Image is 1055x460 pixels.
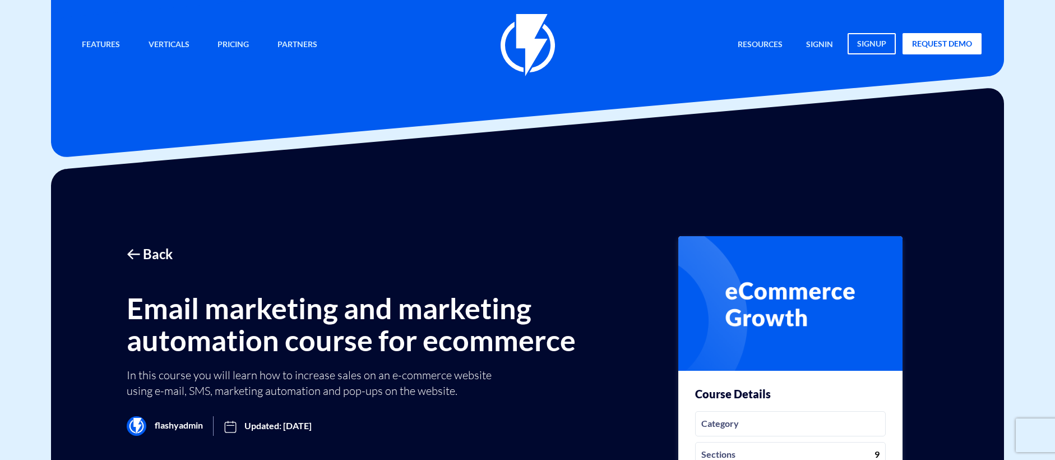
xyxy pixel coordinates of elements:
a: 🡠 Back [127,245,587,264]
a: Pricing [209,33,257,57]
p: In this course you will learn how to increase sales on an e-commerce website using e-mail, SMS, m... [127,367,495,399]
a: signup [848,33,896,54]
h1: Email marketing and marketing automation course for ecommerce [127,292,587,356]
span: flashyadmin [127,416,214,436]
a: Partners [269,33,326,57]
a: Features [73,33,128,57]
h3: Course Details [695,388,771,400]
i: Category [701,417,739,430]
a: signin [798,33,841,57]
a: request demo [903,33,982,54]
a: Resources [729,33,791,57]
span: Updated: [DATE] [214,410,322,442]
a: Verticals [140,33,198,57]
